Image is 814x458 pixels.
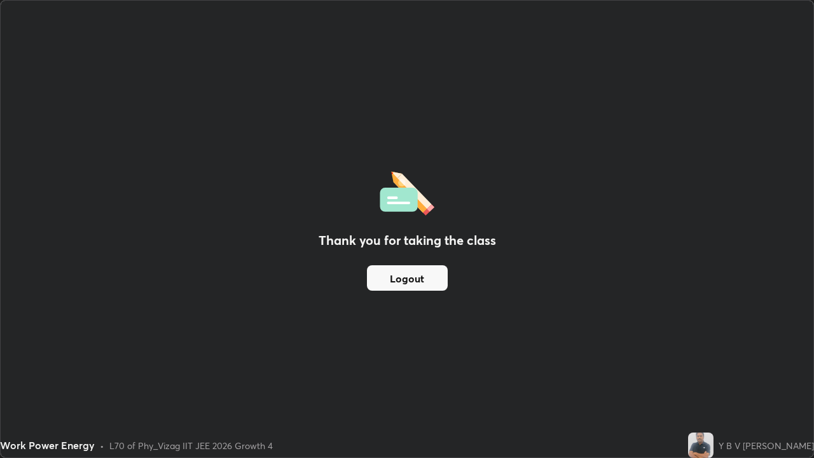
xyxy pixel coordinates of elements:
[319,231,496,250] h2: Thank you for taking the class
[380,167,434,216] img: offlineFeedback.1438e8b3.svg
[100,439,104,452] div: •
[688,433,714,458] img: f09b83cd05e24422a7e8873ef335b017.jpg
[367,265,448,291] button: Logout
[719,439,814,452] div: Y B V [PERSON_NAME]
[109,439,273,452] div: L70 of Phy_Vizag IIT JEE 2026 Growth 4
